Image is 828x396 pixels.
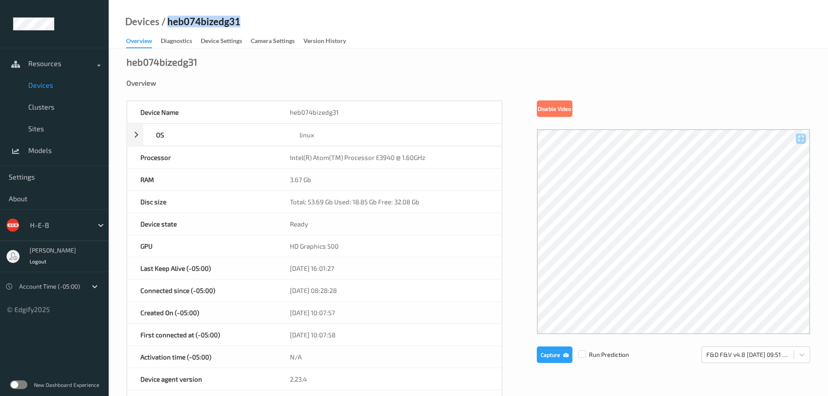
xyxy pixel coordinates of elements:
div: Ready [277,213,502,235]
a: Version History [303,35,355,47]
div: Processor [127,146,277,168]
div: [DATE] 16:01:27 [277,257,502,279]
div: heb074bizedg31 [126,57,197,66]
div: / heb074bizedg31 [160,17,240,26]
div: Last Keep Alive (-05:00) [127,257,277,279]
div: OS [143,124,286,146]
div: Device agent version [127,368,277,390]
div: heb074bizedg31 [277,101,502,123]
div: linux [286,124,502,146]
div: [DATE] 10:07:58 [277,324,502,346]
div: HD Graphics 500 [277,235,502,257]
a: Device Settings [201,35,251,47]
div: GPU [127,235,277,257]
button: Disable Video [537,100,572,117]
div: OSlinux [127,123,502,146]
button: Capture [537,346,572,363]
span: Run Prediction [572,350,629,359]
a: Devices [125,17,160,26]
div: Diagnostics [161,37,192,47]
div: Camera Settings [251,37,295,47]
div: 2.23.4 [277,368,502,390]
div: Intel(R) Atom(TM) Processor E3940 @ 1.60GHz [277,146,502,168]
div: Disc size [127,191,277,213]
div: Version History [303,37,346,47]
a: Camera Settings [251,35,303,47]
div: RAM [127,169,277,190]
div: First connected at (-05:00) [127,324,277,346]
div: Overview [126,79,810,87]
div: Device Settings [201,37,242,47]
div: Created On (-05:00) [127,302,277,323]
a: Overview [126,35,161,48]
div: Device Name [127,101,277,123]
div: Connected since (-05:00) [127,280,277,301]
div: [DATE] 10:07:57 [277,302,502,323]
div: N/A [277,346,502,368]
div: 3.67 Gb [277,169,502,190]
a: Diagnostics [161,35,201,47]
div: Total: 53.69 Gb Used: 18.85 Gb Free: 32.08 Gb [277,191,502,213]
div: [DATE] 08:28:28 [277,280,502,301]
div: Activation time (-05:00) [127,346,277,368]
div: Device state [127,213,277,235]
div: Overview [126,37,152,48]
